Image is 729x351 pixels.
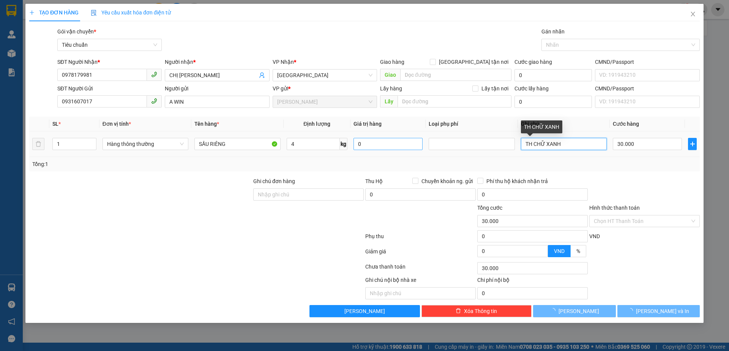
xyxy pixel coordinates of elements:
span: loading [550,308,559,313]
div: Chưa thanh toán [364,262,477,276]
label: Gán nhãn [541,28,565,35]
span: user-add [259,72,265,78]
input: 0 [353,138,423,150]
th: Loại phụ phí [426,117,518,131]
div: Chi phí nội bộ [477,276,588,287]
button: delete [32,138,44,150]
img: icon [91,10,97,16]
span: TẠO ĐƠN HÀNG [29,9,79,16]
span: TH1408250004 - [42,30,98,50]
input: Ghi Chú [521,138,607,150]
input: Dọc đường [400,69,511,81]
span: Giao hàng [380,59,404,65]
span: Cước hàng [613,121,639,127]
button: [PERSON_NAME] [533,305,615,317]
span: - 0986874542 [42,22,79,28]
button: [PERSON_NAME] và In [617,305,700,317]
div: TH CHỮ XANH [521,120,562,133]
span: Yêu cầu xuất hóa đơn điện tử [91,9,171,16]
div: SĐT Người Nhận [57,58,162,66]
span: Lấy hàng [380,85,402,92]
span: phamthao.tienoanh - In: [42,37,98,50]
div: Người nhận [165,58,269,66]
input: Dọc đường [398,95,511,108]
span: [PERSON_NAME] [559,307,599,315]
span: phone [151,98,157,104]
span: plus [688,141,696,147]
span: Gói vận chuyển [57,28,96,35]
span: VND [554,248,565,254]
div: SĐT Người Gửi [57,84,162,93]
span: SL [52,121,58,127]
button: deleteXóa Thông tin [421,305,532,317]
input: Nhập ghi chú [365,287,476,299]
span: delete [456,308,461,314]
span: Phí thu hộ khách nhận trả [483,177,551,185]
div: Ghi chú nội bộ nhà xe [365,276,476,287]
div: CMND/Passport [595,58,699,66]
span: Tên hàng [194,121,219,127]
span: Giá trị hàng [353,121,382,127]
span: 08:50:08 [DATE] [49,44,93,50]
span: kg [340,138,347,150]
div: Phụ thu [364,232,477,245]
span: Định lượng [303,121,330,127]
span: Hàng thông thường [107,138,184,150]
span: VND [589,233,600,239]
input: Cước giao hàng [514,69,592,81]
label: Ghi chú đơn hàng [253,178,295,184]
button: Close [682,4,704,25]
button: plus [688,138,696,150]
span: close [690,11,696,17]
input: Ghi chú đơn hàng [253,188,364,201]
span: [PERSON_NAME] và In [636,307,689,315]
label: Cước lấy hàng [514,85,549,92]
span: Chuyển khoản ng. gửi [418,177,476,185]
span: loading [628,308,636,313]
span: [PERSON_NAME] [344,307,385,315]
span: plus [29,10,35,15]
span: Giao [380,69,400,81]
strong: Nhận: [16,55,101,96]
div: Người gửi [165,84,269,93]
button: [PERSON_NAME] [309,305,420,317]
span: Tiêu chuẩn [62,39,157,51]
span: Cư Kuin [277,96,372,108]
span: VP Nhận [273,59,294,65]
div: Tổng: 1 [32,160,281,168]
div: VP gửi [273,84,377,93]
span: Tổng cước [477,205,502,211]
label: Cước giao hàng [514,59,552,65]
span: Lấy tận nơi [478,84,511,93]
span: % [576,248,580,254]
span: [PERSON_NAME] [42,13,100,21]
label: Hình thức thanh toán [589,205,640,211]
div: Giảm giá [364,247,477,261]
span: phone [151,71,157,77]
span: Đơn vị tính [103,121,131,127]
th: Ghi chú [518,117,610,131]
span: [GEOGRAPHIC_DATA] tận nơi [436,58,511,66]
input: VD: Bàn, Ghế [194,138,280,150]
span: Thủ Đức [277,70,372,81]
span: Lấy [380,95,398,108]
div: CMND/Passport [595,84,699,93]
span: Xóa Thông tin [464,307,497,315]
span: Thu Hộ [365,178,383,184]
input: Cước lấy hàng [514,96,592,108]
span: Gửi: [42,4,100,21]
